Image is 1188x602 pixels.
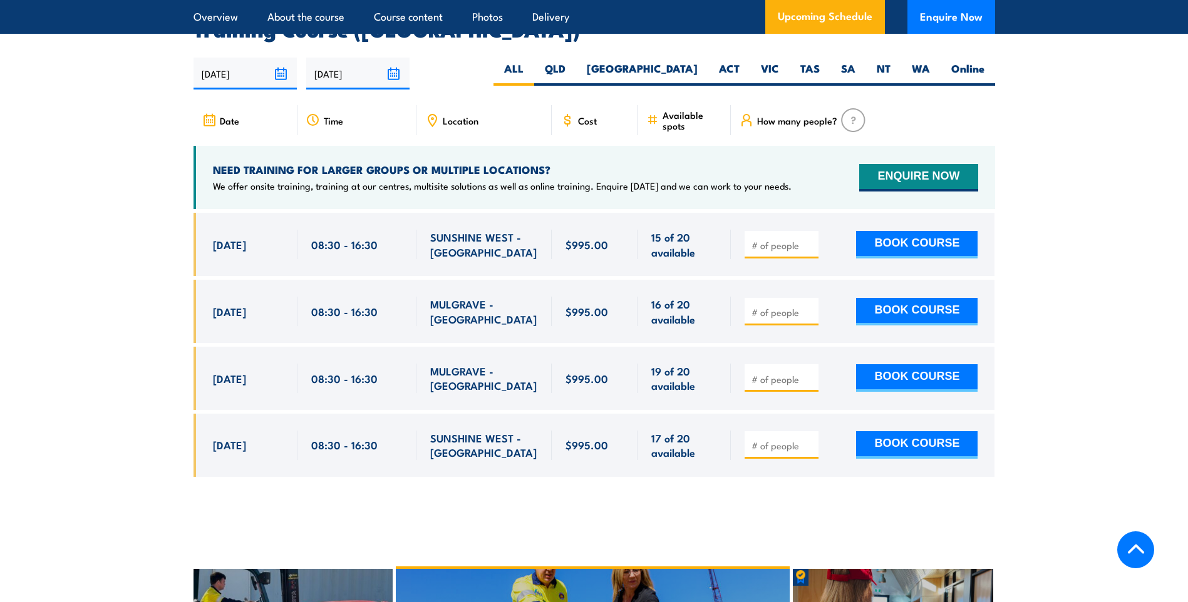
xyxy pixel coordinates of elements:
label: ALL [493,61,534,86]
label: Online [941,61,995,86]
span: SUNSHINE WEST - [GEOGRAPHIC_DATA] [430,431,538,460]
span: MULGRAVE - [GEOGRAPHIC_DATA] [430,364,538,393]
label: [GEOGRAPHIC_DATA] [576,61,708,86]
span: How many people? [757,115,837,126]
span: $995.00 [566,437,608,452]
label: TAS [790,61,830,86]
h4: NEED TRAINING FOR LARGER GROUPS OR MULTIPLE LOCATIONS? [213,163,792,176]
input: # of people [752,439,814,452]
span: [DATE] [213,304,246,319]
span: $995.00 [566,304,608,319]
input: # of people [752,239,814,252]
button: ENQUIRE NOW [859,164,978,191]
span: Time [324,115,343,126]
label: NT [866,61,901,86]
span: 16 of 20 available [651,297,717,326]
span: [DATE] [213,437,246,452]
input: # of people [752,373,814,385]
span: $995.00 [566,371,608,385]
span: [DATE] [213,371,246,385]
span: MULGRAVE - [GEOGRAPHIC_DATA] [430,297,538,326]
span: Available spots [663,110,722,131]
span: SUNSHINE WEST - [GEOGRAPHIC_DATA] [430,230,538,259]
button: BOOK COURSE [856,231,978,258]
button: BOOK COURSE [856,364,978,392]
span: 08:30 - 16:30 [311,304,378,319]
span: 08:30 - 16:30 [311,371,378,385]
span: Location [443,115,478,126]
p: We offer onsite training, training at our centres, multisite solutions as well as online training... [213,180,792,192]
label: ACT [708,61,750,86]
button: BOOK COURSE [856,298,978,325]
span: 15 of 20 available [651,230,717,259]
span: 17 of 20 available [651,431,717,460]
button: BOOK COURSE [856,431,978,459]
span: Date [220,115,239,126]
span: 08:30 - 16:30 [311,237,378,252]
span: Cost [578,115,597,126]
input: # of people [752,306,814,319]
span: 19 of 20 available [651,364,717,393]
label: QLD [534,61,576,86]
span: [DATE] [213,237,246,252]
input: To date [306,58,410,89]
input: From date [194,58,297,89]
h2: UPCOMING SCHEDULE FOR - "Health & Safety Representatives Initial OHS Training Course ([GEOGRAPHIC... [194,3,995,38]
label: VIC [750,61,790,86]
label: WA [901,61,941,86]
span: 08:30 - 16:30 [311,437,378,452]
span: $995.00 [566,237,608,252]
label: SA [830,61,866,86]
